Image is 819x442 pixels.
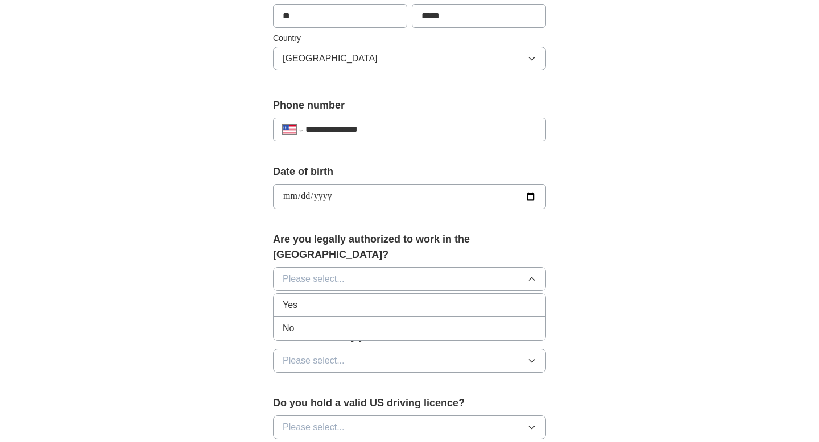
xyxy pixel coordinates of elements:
[273,267,546,291] button: Please select...
[283,354,345,368] span: Please select...
[273,349,546,373] button: Please select...
[283,420,345,434] span: Please select...
[283,298,297,312] span: Yes
[273,164,546,180] label: Date of birth
[283,322,294,335] span: No
[273,415,546,439] button: Please select...
[273,32,546,44] label: Country
[283,52,378,65] span: [GEOGRAPHIC_DATA]
[273,232,546,262] label: Are you legally authorized to work in the [GEOGRAPHIC_DATA]?
[273,47,546,70] button: [GEOGRAPHIC_DATA]
[283,272,345,286] span: Please select...
[273,395,546,411] label: Do you hold a valid US driving licence?
[273,98,546,113] label: Phone number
